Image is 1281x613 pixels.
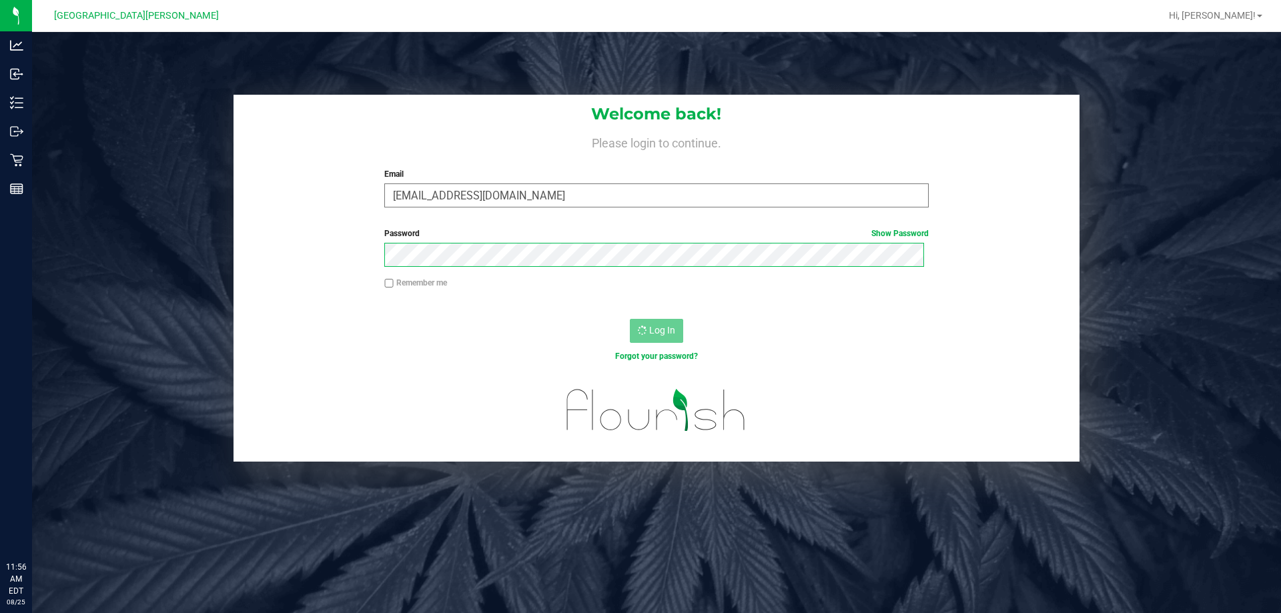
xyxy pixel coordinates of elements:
[384,279,394,288] input: Remember me
[550,376,762,444] img: flourish_logo.svg
[234,105,1080,123] h1: Welcome back!
[10,67,23,81] inline-svg: Inbound
[10,39,23,52] inline-svg: Analytics
[384,277,447,289] label: Remember me
[10,125,23,138] inline-svg: Outbound
[54,10,219,21] span: [GEOGRAPHIC_DATA][PERSON_NAME]
[1169,10,1256,21] span: Hi, [PERSON_NAME]!
[6,597,26,607] p: 08/25
[384,229,420,238] span: Password
[871,229,929,238] a: Show Password
[649,325,675,336] span: Log In
[615,352,698,361] a: Forgot your password?
[384,168,928,180] label: Email
[234,133,1080,149] h4: Please login to continue.
[6,561,26,597] p: 11:56 AM EDT
[10,96,23,109] inline-svg: Inventory
[10,182,23,195] inline-svg: Reports
[10,153,23,167] inline-svg: Retail
[630,319,683,343] button: Log In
